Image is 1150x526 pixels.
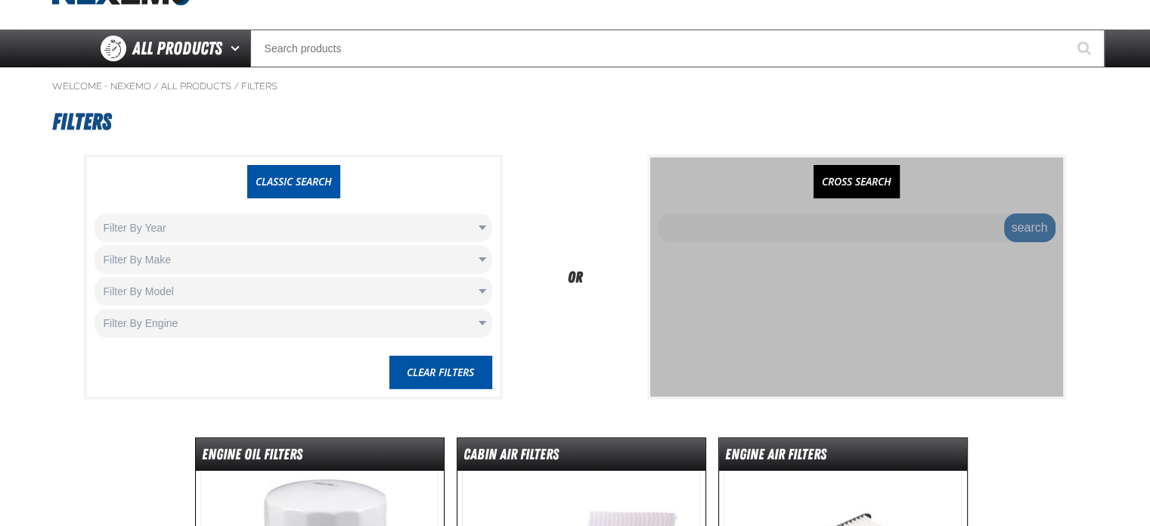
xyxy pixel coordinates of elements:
dt: Cabin Air Filters [457,444,705,471]
span: All Products [132,35,222,62]
button: Start Searching [1067,30,1105,67]
a: CROSS SEARCH [814,165,900,198]
dt: Engine Air Filters [719,444,967,471]
span: Filter By Model [103,284,476,300]
span: Filter By Engine [103,316,476,331]
nav: Breadcrumbs [52,80,1099,92]
h1: Filters [52,101,1099,142]
input: Search [250,30,1105,67]
span: Filter By Make [103,252,476,268]
h2: OR [568,266,582,288]
a: Welcome - Nexemo [52,80,151,92]
a: Filters [241,80,277,92]
dt: Engine Oil Filters [196,444,444,471]
span: / [153,80,159,92]
a: All Products [161,80,231,92]
span: Filter By Year [103,220,476,236]
span: / [234,80,239,92]
a: Clear Filters [389,356,492,389]
a: CLASSIC SEARCH [247,165,340,198]
button: Open All Products pages [225,30,250,67]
